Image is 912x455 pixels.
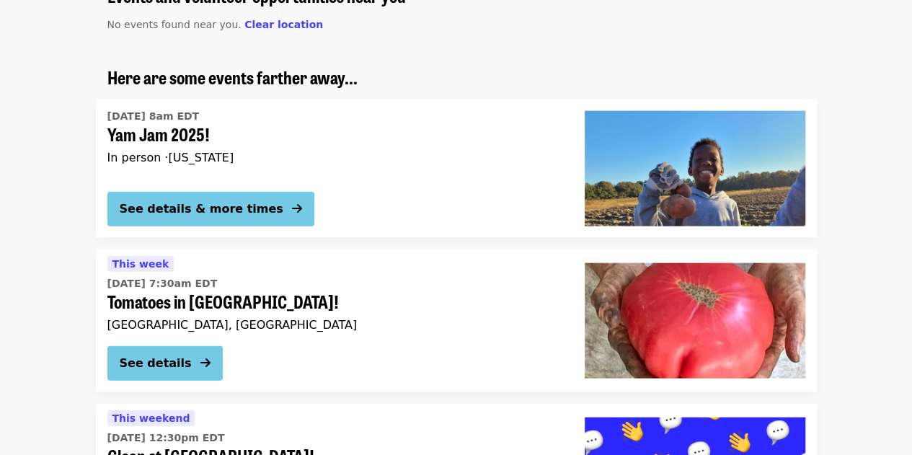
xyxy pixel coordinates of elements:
[107,291,562,312] span: Tomatoes in [GEOGRAPHIC_DATA]!
[107,109,200,124] time: [DATE] 8am EDT
[120,200,283,218] div: See details & more times
[107,346,223,381] button: See details
[585,111,805,226] img: Yam Jam 2025! organized by Society of St. Andrew
[107,276,218,291] time: [DATE] 7:30am EDT
[107,151,234,164] span: In person · [US_STATE]
[112,412,190,424] span: This weekend
[107,192,314,226] button: See details & more times
[585,263,805,379] img: Tomatoes in China Grove! organized by Society of St. Andrew
[96,100,817,238] a: See details for "Yam Jam 2025!"
[96,249,817,392] a: See details for "Tomatoes in China Grove!"
[244,19,323,30] span: Clear location
[292,202,302,216] i: arrow-right icon
[107,124,562,145] span: Yam Jam 2025!
[107,430,225,446] time: [DATE] 12:30pm EDT
[107,64,358,89] span: Here are some events farther away...
[112,258,169,270] span: This week
[107,19,242,30] span: No events found near you.
[244,17,323,32] button: Clear location
[120,355,192,372] div: See details
[200,356,211,370] i: arrow-right icon
[107,318,562,332] div: [GEOGRAPHIC_DATA], [GEOGRAPHIC_DATA]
